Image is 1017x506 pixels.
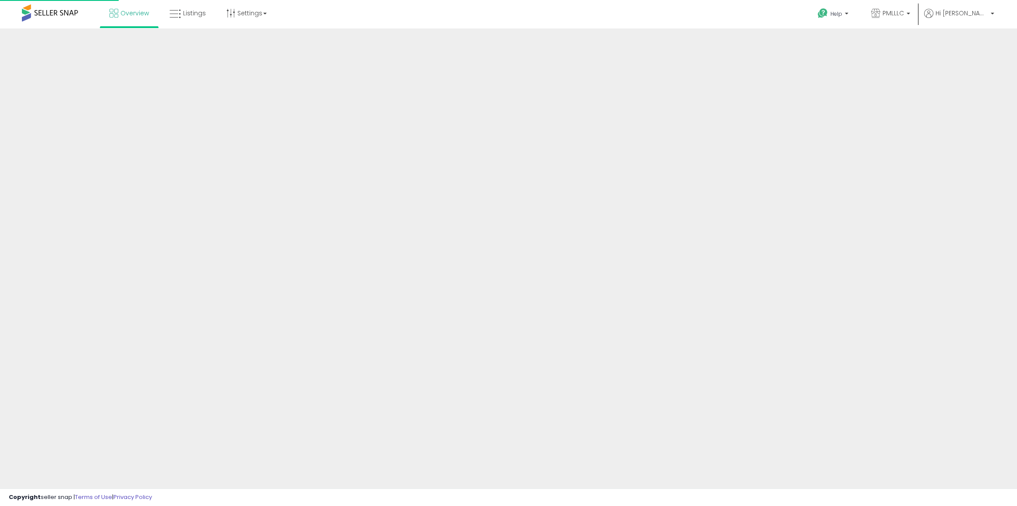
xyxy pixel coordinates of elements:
[817,8,828,19] i: Get Help
[883,9,904,18] span: PMLLLC
[183,9,206,18] span: Listings
[120,9,149,18] span: Overview
[830,10,842,18] span: Help
[924,9,994,28] a: Hi [PERSON_NAME]
[936,9,988,18] span: Hi [PERSON_NAME]
[811,1,857,28] a: Help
